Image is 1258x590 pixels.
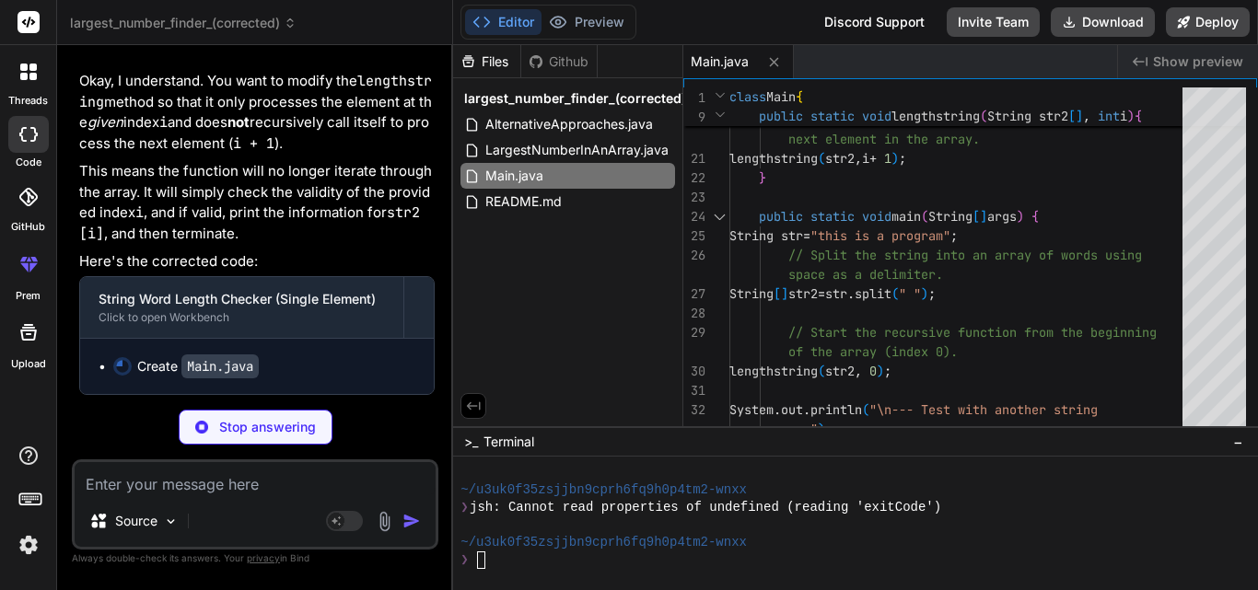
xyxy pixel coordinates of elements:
[374,511,395,532] img: attachment
[825,421,833,437] span: ;
[1229,427,1247,457] button: −
[1135,108,1142,124] span: {
[759,208,803,225] span: public
[460,499,470,516] span: ❯
[987,108,1068,124] span: String str2
[818,150,825,167] span: (
[683,400,705,420] div: 32
[135,203,144,222] code: i
[683,323,705,342] div: 29
[862,150,869,167] span: i
[1127,108,1135,124] span: )
[483,165,545,187] span: Main.java
[729,363,818,379] span: lengthstring
[891,285,899,302] span: (
[788,285,818,302] span: str2
[115,512,157,530] p: Source
[683,381,705,400] div: 31
[460,534,747,551] span: ~/u3uk0f35zsjjbn9cprh6fq9h0p4tm2-wnxx
[11,219,45,235] label: GitHub
[774,401,781,418] span: .
[810,208,855,225] span: static
[683,168,705,188] div: 22
[1098,108,1120,124] span: int
[862,208,891,225] span: void
[869,150,877,167] span: +
[928,208,973,225] span: String
[788,324,1157,341] span: // Start the recursive function from the beginning
[921,285,928,302] span: )
[818,285,825,302] span: =
[862,401,869,418] span: (
[759,169,766,186] span: }
[11,356,46,372] label: Upload
[1017,208,1024,225] span: )
[683,207,705,226] div: 24
[781,401,803,418] span: out
[79,71,435,154] p: Okay, I understand. You want to modify the method so that it only processes the element at the in...
[1166,7,1250,37] button: Deploy
[729,285,774,302] span: String
[788,247,1142,263] span: // Split the string into an array of words using
[899,285,921,302] span: " "
[16,288,41,304] label: prem
[181,354,259,378] code: Main.java
[973,208,980,225] span: [
[464,89,686,108] span: largest_number_finder_(corrected)
[1120,108,1127,124] span: i
[1153,52,1243,71] span: Show preview
[99,310,385,325] div: Click to open Workbench
[460,551,470,569] span: ❯
[79,161,435,244] p: This means the function will no longer iterate through the array. It will simply check the validi...
[825,363,855,379] span: str2
[899,150,906,167] span: ;
[987,208,1017,225] span: args
[813,7,936,37] div: Discord Support
[774,285,781,302] span: [
[683,88,705,108] span: 1
[137,357,259,376] div: Create
[227,113,250,131] strong: not
[921,208,928,225] span: (
[683,149,705,168] div: 21
[707,207,731,226] div: Click to collapse the range.
[759,108,803,124] span: public
[247,552,280,563] span: privacy
[980,108,987,124] span: (
[464,433,478,451] span: >_
[683,108,705,127] span: 9
[70,14,297,32] span: largest_number_finder_(corrected)
[729,401,774,418] span: System
[87,113,123,131] em: given
[72,550,438,567] p: Always double-check its answers. Your in Bind
[683,284,705,304] div: 27
[1233,433,1243,451] span: −
[219,418,316,436] p: Stop answering
[683,188,705,207] div: 23
[460,481,747,499] span: ~/u3uk0f35zsjjbn9cprh6fq9h0p4tm2-wnxx
[810,227,950,244] span: "this is a program"
[483,139,670,161] span: LargestNumberInAnArray.java
[803,401,810,418] span: .
[862,108,891,124] span: void
[884,363,891,379] span: ;
[542,9,632,35] button: Preview
[1031,208,1039,225] span: {
[465,9,542,35] button: Editor
[1083,108,1090,124] span: ,
[891,150,899,167] span: )
[729,88,766,105] span: class
[402,512,421,530] img: icon
[818,421,825,437] span: )
[810,108,855,124] span: static
[729,150,818,167] span: lengthstring
[1068,108,1076,124] span: [
[855,150,862,167] span: ,
[483,433,534,451] span: Terminal
[13,529,44,561] img: settings
[810,401,862,418] span: println
[877,363,884,379] span: )
[950,227,958,244] span: ;
[683,304,705,323] div: 28
[788,266,943,283] span: space as a delimiter.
